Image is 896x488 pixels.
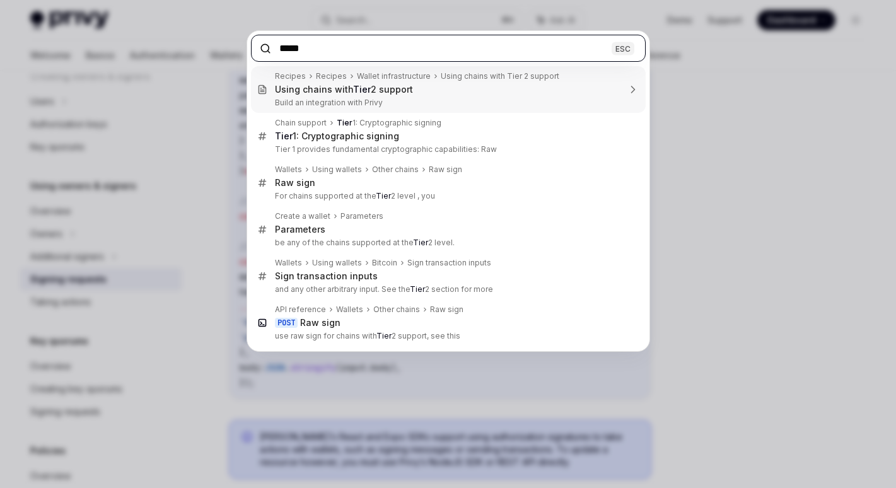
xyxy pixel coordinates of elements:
div: Raw sign [430,305,463,315]
div: Wallet infrastructure [357,71,431,81]
div: ESC [612,42,634,55]
b: Tier [337,118,352,127]
b: Tier [275,131,293,141]
div: Raw sign [300,317,340,328]
div: Using chains with Tier 2 support [441,71,559,81]
b: Tier [353,84,371,95]
div: Parameters [340,211,383,221]
div: Wallets [275,165,302,175]
div: Parameters [275,224,325,235]
b: Tier [376,331,392,340]
div: Chain support [275,118,327,128]
div: Recipes [275,71,306,81]
p: be any of the chains supported at the 2 level. [275,238,619,248]
p: and any other arbitrary input. See the 2 section for more [275,284,619,294]
div: POST [275,318,298,328]
div: API reference [275,305,326,315]
div: Sign transaction inputs [407,258,491,268]
b: Tier [410,284,425,294]
div: Other chains [372,165,419,175]
div: Wallets [275,258,302,268]
div: 1: Cryptographic signing [275,131,399,142]
div: Other chains [373,305,420,315]
div: Wallets [336,305,363,315]
div: 1: Cryptographic signing [337,118,441,128]
div: Using chains with 2 support [275,84,413,95]
div: Raw sign [275,177,315,189]
b: Tier [376,191,391,200]
p: For chains supported at the 2 level , you [275,191,619,201]
div: Raw sign [429,165,462,175]
p: use raw sign for chains with 2 support, see this [275,331,619,341]
div: Bitcoin [372,258,397,268]
div: Create a wallet [275,211,330,221]
p: Tier 1 provides fundamental cryptographic capabilities: Raw [275,144,619,154]
div: Recipes [316,71,347,81]
div: Using wallets [312,258,362,268]
div: Using wallets [312,165,362,175]
div: Sign transaction inputs [275,270,378,282]
p: Build an integration with Privy [275,98,619,108]
b: Tier [413,238,428,247]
